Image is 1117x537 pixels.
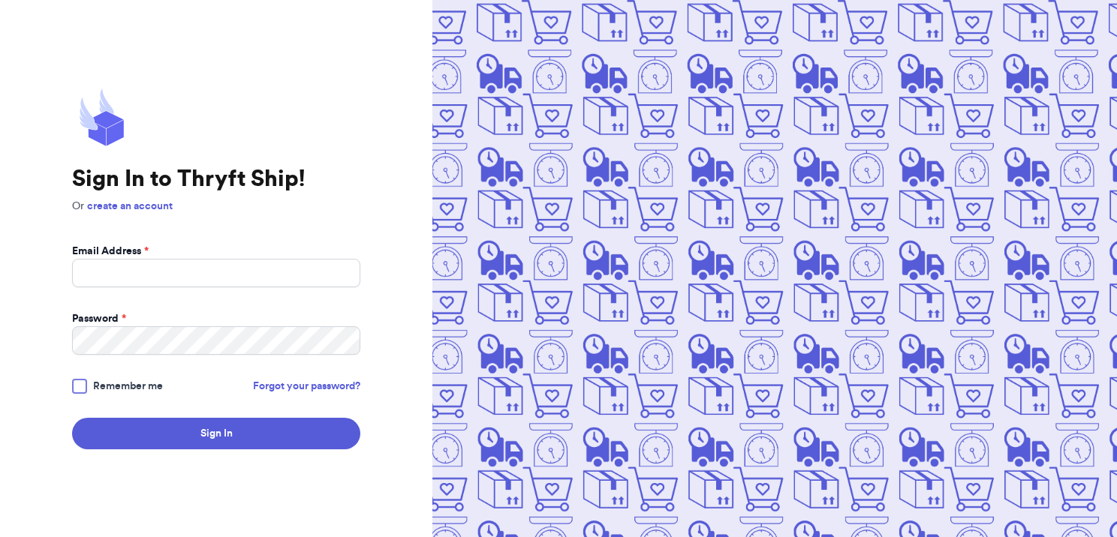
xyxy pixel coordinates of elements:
[72,244,149,259] label: Email Address
[72,311,126,326] label: Password
[72,199,360,214] p: Or
[253,379,360,394] a: Forgot your password?
[93,379,163,394] span: Remember me
[87,201,173,211] a: create an account
[72,166,360,193] h1: Sign In to Thryft Ship!
[72,418,360,449] button: Sign In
